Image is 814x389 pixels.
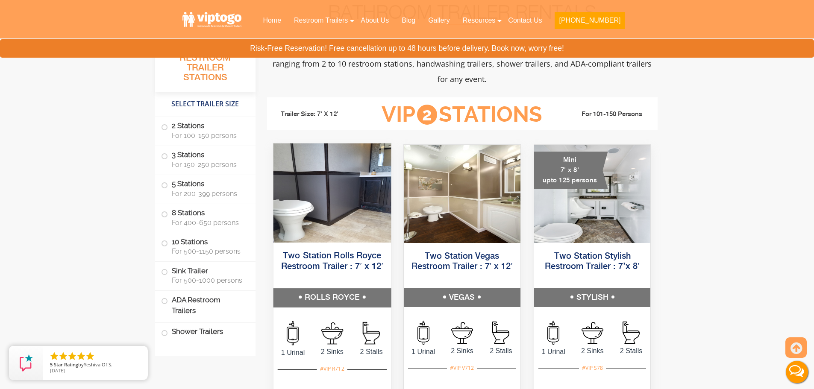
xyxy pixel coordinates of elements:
li: Trailer Size: 7' X 12' [273,102,369,127]
li:  [85,351,95,361]
img: an icon of stall [492,322,509,344]
img: an icon of sink [451,322,473,344]
img: an icon of urinal [547,321,559,345]
span: by [50,362,141,368]
h4: Select Trailer Size [155,96,256,112]
a: About Us [354,11,395,30]
label: Sink Trailer [161,262,250,288]
div: #VIP V712 [447,363,477,374]
label: 2 Stations [161,117,250,143]
span: Star Rating [54,361,78,368]
span: 2 [417,105,437,125]
span: For 500-1000 persons [172,276,245,284]
li:  [49,351,59,361]
span: For 200-399 persons [172,190,245,198]
span: 5 [50,361,53,368]
li:  [67,351,77,361]
label: 8 Stations [161,204,250,231]
span: For 500-1150 persons [172,247,245,255]
h3: All Portable Restroom Trailer Stations [155,41,256,92]
label: ADA Restroom Trailers [161,291,250,320]
li: For 101-150 Persons [556,109,652,120]
img: an icon of stall [623,322,640,344]
img: Review Rating [18,354,35,371]
h5: VEGAS [404,288,520,307]
label: 5 Stations [161,175,250,202]
h3: VIP Stations [368,103,555,126]
li:  [76,351,86,361]
span: 2 Sinks [573,346,612,356]
span: For 400-650 persons [172,219,245,227]
span: For 150-250 persons [172,161,245,169]
div: #VIP S78 [579,363,606,374]
a: Restroom Trailers [288,11,354,30]
label: Shower Trailers [161,323,250,341]
a: Two Station Stylish Restroom Trailer : 7’x 8′ [545,252,639,271]
img: an icon of urinal [417,321,429,345]
span: 2 Sinks [312,346,352,357]
div: #VIP R712 [317,363,347,374]
button: [PHONE_NUMBER] [555,12,625,29]
label: 10 Stations [161,233,250,260]
img: Side view of two station restroom trailer with separate doors for males and females [273,143,391,243]
img: an icon of urinal [287,321,299,345]
li:  [58,351,68,361]
img: an icon of sink [321,322,343,344]
h5: ROLLS ROYCE [273,288,391,307]
a: [PHONE_NUMBER] [548,11,631,34]
span: [DATE] [50,367,65,374]
a: Blog [395,11,422,30]
span: 1 Urinal [404,347,443,357]
span: 2 Stalls [612,346,651,356]
a: Two Station Vegas Restroom Trailer : 7′ x 12′ [411,252,513,271]
a: Two Station Rolls Royce Restroom Trailer : 7′ x 12′ [281,252,383,271]
span: Yeshiva Of S. [84,361,112,368]
a: Resources [456,11,502,30]
label: 3 Stations [161,146,250,173]
a: Contact Us [502,11,548,30]
div: Mini 7' x 8' upto 125 persons [534,152,608,189]
span: 1 Urinal [534,347,573,357]
button: Live Chat [780,355,814,389]
img: an icon of stall [362,322,379,345]
span: 1 Urinal [273,347,312,357]
span: 2 Stalls [482,346,520,356]
a: Home [256,11,288,30]
img: Side view of two station restroom trailer with separate doors for males and females [404,145,520,243]
span: For 100-150 persons [172,132,245,140]
img: A mini restroom trailer with two separate stations and separate doors for males and females [534,145,651,243]
span: 2 Stalls [352,346,391,357]
span: 2 Sinks [443,346,482,356]
a: Gallery [422,11,456,30]
p: Experience luxury comfort with VIP To Go's premium portable bathroom trailers. We offer portable ... [267,41,658,87]
img: an icon of sink [582,322,603,344]
h5: STYLISH [534,288,651,307]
